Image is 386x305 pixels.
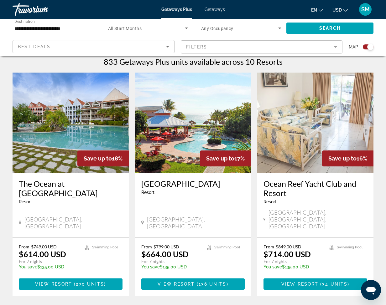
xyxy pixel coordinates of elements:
a: [GEOGRAPHIC_DATA] [141,179,245,188]
span: View Resort [35,282,72,287]
iframe: Button to launch messaging window [361,280,381,300]
span: Swimming Pool [92,245,118,249]
p: For 7 nights [263,259,323,264]
a: Getaways [205,7,225,12]
img: 4215O01X.jpg [135,73,251,173]
span: You save [19,264,37,269]
span: Save up to [328,155,357,162]
span: View Resort [281,282,318,287]
p: $664.00 USD [141,249,189,259]
div: 16% [322,150,373,166]
button: Search [286,23,373,34]
span: You save [263,264,282,269]
img: 2093I01L.jpg [257,73,373,173]
span: From [263,244,274,249]
mat-select: Sort by [18,43,169,50]
span: Any Occupancy [201,26,233,31]
p: For 7 nights [19,259,78,264]
span: 34 units [322,282,347,287]
button: Change language [311,5,323,14]
span: Swimming Pool [214,245,240,249]
span: [GEOGRAPHIC_DATA], [GEOGRAPHIC_DATA] [24,216,122,230]
span: You save [141,264,160,269]
span: Save up to [84,155,112,162]
span: Best Deals [18,44,50,49]
a: Getaways Plus [161,7,192,12]
span: From [19,244,29,249]
span: All Start Months [108,26,142,31]
button: User Menu [357,3,373,16]
span: ( ) [195,282,228,287]
span: ( ) [318,282,349,287]
button: View Resort(34 units) [263,278,367,290]
span: 136 units [199,282,227,287]
span: SM [361,6,370,13]
span: ( ) [72,282,106,287]
span: [GEOGRAPHIC_DATA], [GEOGRAPHIC_DATA], [GEOGRAPHIC_DATA] [269,209,367,230]
p: $135.00 USD [263,264,323,269]
a: Ocean Reef Yacht Club and Resort [263,179,367,198]
span: $749.00 USD [31,244,57,249]
span: 270 units [76,282,104,287]
span: Resort [263,199,277,204]
span: Search [319,26,341,31]
span: Swimming Pool [337,245,363,249]
span: Destination [14,19,35,23]
p: $614.00 USD [19,249,66,259]
span: [GEOGRAPHIC_DATA], [GEOGRAPHIC_DATA] [147,216,245,230]
button: View Resort(270 units) [19,278,123,290]
div: 18% [77,150,129,166]
p: $135.00 USD [19,264,78,269]
button: Change currency [332,5,348,14]
span: $849.00 USD [276,244,301,249]
p: $714.00 USD [263,249,311,259]
div: 17% [200,150,251,166]
span: USD [332,8,342,13]
h1: 833 Getaways Plus units available across 10 Resorts [104,57,283,66]
span: en [311,8,317,13]
button: Filter [181,40,343,54]
span: Save up to [206,155,234,162]
span: View Resort [158,282,195,287]
button: View Resort(136 units) [141,278,245,290]
a: The Ocean at [GEOGRAPHIC_DATA] [19,179,123,198]
img: 4063O01X.jpg [13,73,129,173]
p: $135.00 USD [141,264,201,269]
p: For 7 nights [141,259,201,264]
span: Map [349,43,358,51]
span: From [141,244,152,249]
span: Resort [141,190,154,195]
span: $799.00 USD [154,244,179,249]
span: Resort [19,199,32,204]
a: Travorium [13,1,75,18]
